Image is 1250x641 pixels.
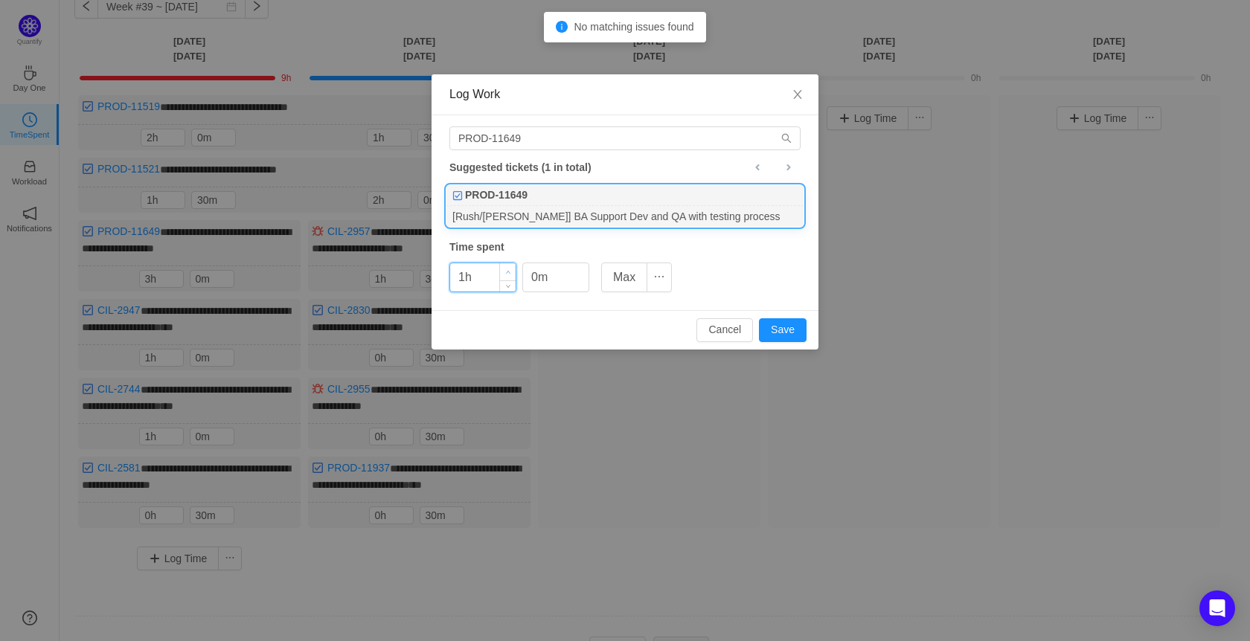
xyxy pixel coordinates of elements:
i: icon: info-circle [556,21,568,33]
div: Log Work [449,86,801,103]
i: icon: search [781,133,792,144]
i: icon: up [506,270,511,275]
button: Close [777,74,818,116]
i: icon: close [792,88,804,100]
span: No matching issues found [574,21,693,33]
span: Increase Value [500,263,516,280]
b: PROD-11649 [465,187,528,203]
button: Max [601,262,647,292]
button: icon: ellipsis [647,262,672,292]
i: icon: down [506,283,511,289]
button: Save [759,318,807,342]
img: 10318 [452,190,463,201]
div: Time spent [449,239,801,255]
div: Open Intercom Messenger [1199,590,1235,626]
div: Suggested tickets (1 in total) [449,158,801,177]
button: Cancel [696,318,753,342]
span: Decrease Value [500,280,516,291]
div: [Rush/[PERSON_NAME]] BA Support Dev and QA with testing process [446,206,804,226]
input: Search [449,126,801,150]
